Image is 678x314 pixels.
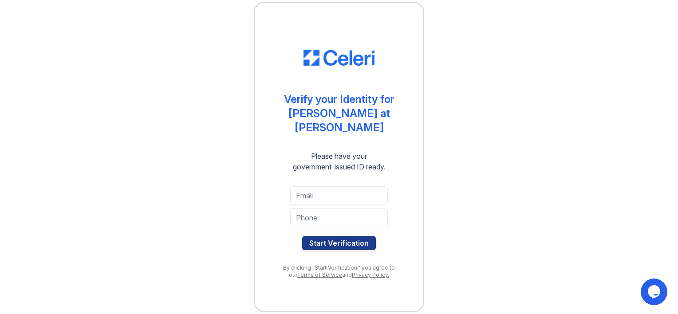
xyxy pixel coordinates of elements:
img: CE_Logo_Blue-a8612792a0a2168367f1c8372b55b34899dd931a85d93a1a3d3e32e68fde9ad4.png [304,50,374,66]
iframe: chat widget [641,279,669,305]
div: By clicking "Start Verification," you agree to our and [272,264,406,279]
div: Please have your government-issued ID ready. [277,151,402,172]
div: Verify your Identity for [PERSON_NAME] at [PERSON_NAME] [272,92,406,135]
button: Start Verification [302,236,376,250]
a: Privacy Policy. [352,271,389,278]
input: Email [290,186,388,205]
input: Phone [290,208,388,227]
a: Terms of Service [297,271,342,278]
